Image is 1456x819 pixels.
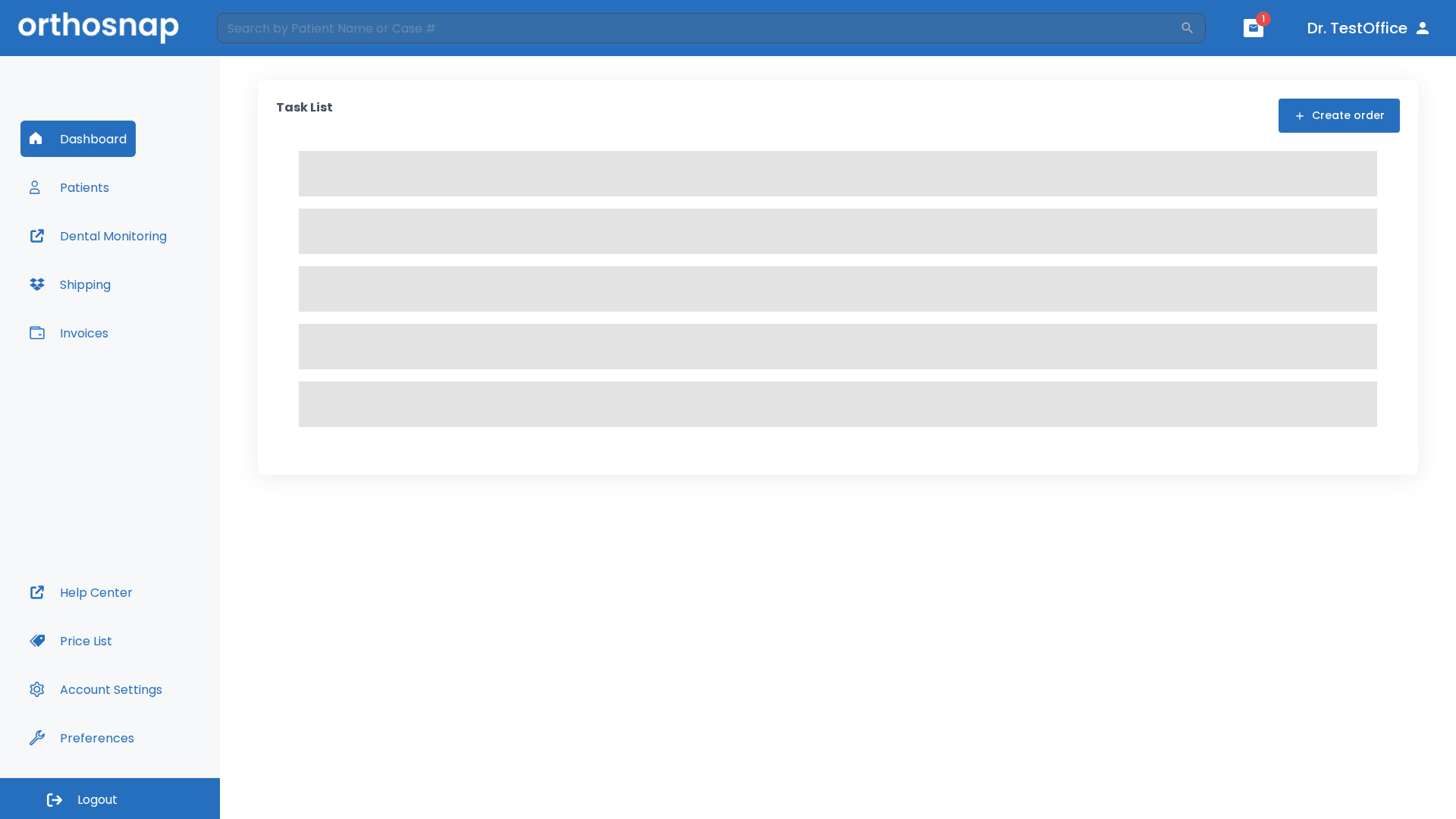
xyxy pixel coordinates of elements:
button: Patients [20,169,118,206]
p: Task List [276,99,333,133]
button: Dr. TestOffice [1301,14,1438,42]
button: Preferences [20,720,143,756]
button: Dental Monitoring [20,218,176,254]
button: Account Settings [20,671,171,708]
span: 1 [1256,11,1271,27]
button: Price List [20,623,121,659]
button: Help Center [20,574,142,610]
span: Logout [77,792,118,808]
button: Create order [1279,99,1400,133]
img: Orthosnap [18,12,179,43]
input: Search by Patient Name or Case # [217,13,1180,43]
button: Invoices [20,315,118,351]
button: Shipping [20,266,120,303]
button: Dashboard [20,121,136,157]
